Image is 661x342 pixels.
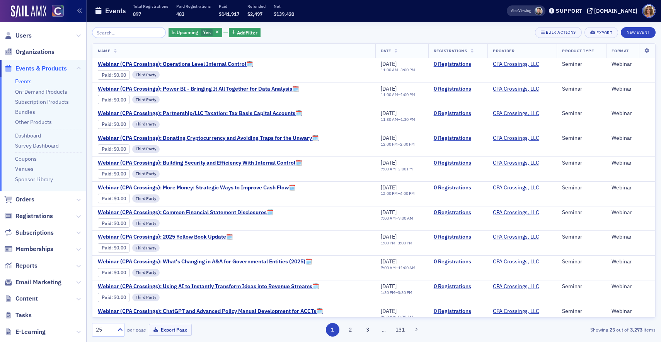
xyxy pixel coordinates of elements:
[102,121,111,127] a: Paid
[15,261,37,270] span: Reports
[612,61,650,68] div: Webinar
[381,240,395,246] time: 1:00 PM
[381,92,398,97] time: 11:00 AM
[400,141,415,147] time: 2:00 PM
[15,311,32,320] span: Tasks
[493,234,539,241] a: CPA Crossings, LLC
[98,184,295,191] a: Webinar (CPA Crossings): More Money: Strategic Ways to Improve Cash Flow🗓️
[15,165,34,172] a: Venues
[381,265,396,270] time: 7:00 AM
[149,324,192,336] button: Export Page
[98,160,302,167] a: Webinar (CPA Crossings): Building Security and Efficiency With Internal Control🗓️
[98,218,129,228] div: Paid: 0 - $0
[98,135,319,142] span: Webinar (CPA Crossings): Donating Cryptocurrency and Avoiding Traps for the Unwary🗓️
[612,234,650,241] div: Webinar
[473,326,656,333] div: Showing out of items
[114,97,126,103] span: $0.00
[274,11,294,17] span: $139,420
[612,258,650,265] div: Webinar
[381,233,397,240] span: [DATE]
[612,283,650,290] div: Webinar
[381,117,415,122] div: –
[642,4,656,18] span: Profile
[132,170,160,178] div: Third Party
[400,92,415,97] time: 1:00 PM
[4,294,38,303] a: Content
[11,5,46,18] a: SailAMX
[132,244,160,252] div: Third Party
[132,294,160,301] div: Third Party
[169,28,222,38] div: Yes
[612,308,650,315] div: Webinar
[133,11,141,17] span: 897
[92,27,166,38] input: Search…
[102,245,114,251] span: :
[608,326,616,333] strong: 25
[15,88,67,95] a: On-Demand Products
[562,308,601,315] div: Seminar
[102,220,114,226] span: :
[46,5,64,18] a: View Homepage
[15,212,53,220] span: Registrations
[274,3,294,9] p: Net
[562,48,594,53] span: Product Type
[98,258,312,265] a: Webinar (CPA Crossings): What's Changing in A&A for Governmental Entities (2025)🗓️
[381,314,396,320] time: 7:30 AM
[434,110,482,117] a: 0 Registrations
[434,283,482,290] a: 0 Registrations
[511,8,518,13] div: Also
[493,184,542,191] span: CPA Crossings, LLC
[398,265,416,270] time: 11:00 AM
[237,29,257,36] span: Add Filter
[381,209,397,216] span: [DATE]
[361,323,375,337] button: 3
[102,72,114,78] span: :
[176,3,211,9] p: Paid Registrations
[400,191,415,196] time: 4:00 PM
[102,294,114,300] span: :
[612,160,650,167] div: Webinar
[102,146,114,152] span: :
[398,290,412,295] time: 3:30 PM
[493,61,542,68] span: CPA Crossings, LLC
[493,135,542,142] span: CPA Crossings, LLC
[98,234,233,241] a: Webinar (CPA Crossings): 2025 Yellow Book Update🗓️
[132,219,160,227] div: Third Party
[102,270,111,275] a: Paid
[493,135,539,142] a: CPA Crossings, LLC
[4,229,54,237] a: Subscriptions
[493,160,542,167] span: CPA Crossings, LLC
[612,135,650,142] div: Webinar
[4,245,53,253] a: Memberships
[102,171,111,177] a: Paid
[434,184,482,191] a: 0 Registrations
[15,278,61,287] span: Email Marketing
[98,283,319,290] a: Webinar (CPA Crossings): Using AI to Instantly Transform Ideas into Revenue Streams🗓️
[132,71,160,79] div: Third Party
[4,48,55,56] a: Organizations
[98,110,302,117] a: Webinar (CPA Crossings): Partnership/LLC Taxation: Tax Basis Capital Accounts🗓️
[400,67,415,72] time: 3:00 PM
[98,86,299,93] a: Webinar (CPA Crossings): Power BI - Bringing It All Together for Data Analysis🗓️
[98,61,253,68] span: Webinar (CPA Crossings): Operations Level Internal Control🗓️
[562,209,601,216] div: Seminar
[247,11,262,17] span: $2,497
[562,110,601,117] div: Seminar
[434,258,482,265] a: 0 Registrations
[381,283,397,290] span: [DATE]
[98,48,110,53] span: Name
[398,166,413,172] time: 3:00 PM
[219,3,239,9] p: Paid
[381,215,396,221] time: 7:00 AM
[535,27,582,38] button: Bulk Actions
[400,117,415,122] time: 1:30 PM
[493,61,539,68] a: CPA Crossings, LLC
[562,86,601,93] div: Seminar
[596,31,612,35] div: Export
[381,167,413,172] div: –
[493,209,539,216] a: CPA Crossings, LLC
[98,243,129,253] div: Paid: 0 - $0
